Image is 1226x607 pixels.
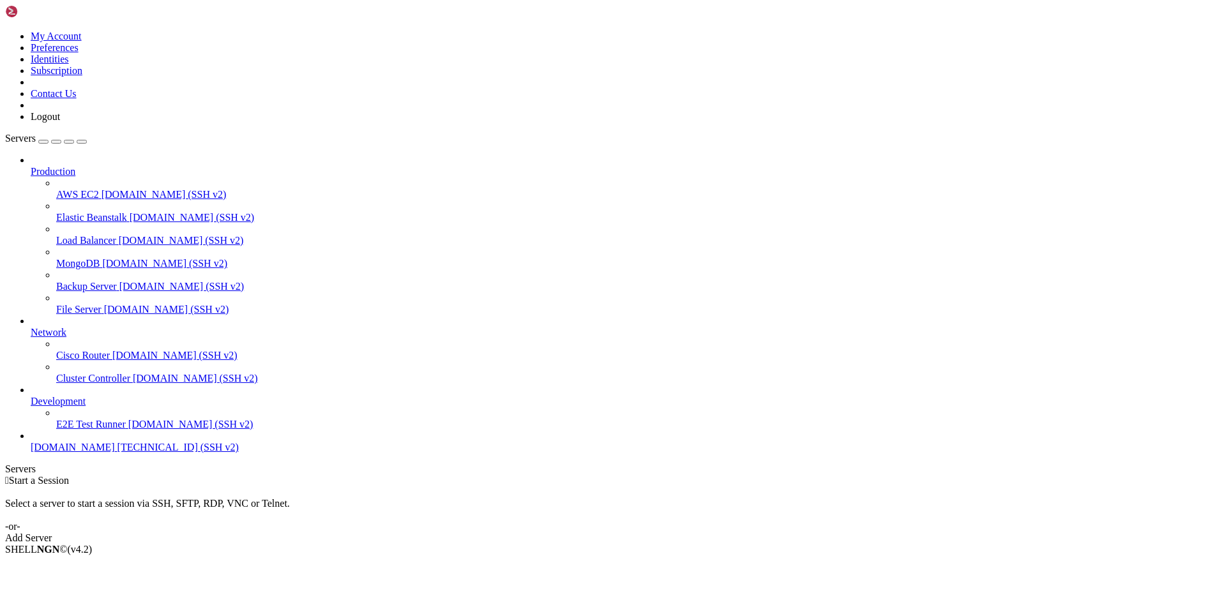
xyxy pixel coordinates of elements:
span: AWS EC2 [56,189,99,200]
a: Load Balancer [DOMAIN_NAME] (SSH v2) [56,235,1221,246]
span: [DOMAIN_NAME] (SSH v2) [104,304,229,315]
span: MongoDB [56,258,100,269]
span: Backup Server [56,281,117,292]
a: Backup Server [DOMAIN_NAME] (SSH v2) [56,281,1221,292]
div: Add Server [5,532,1221,544]
span: Cluster Controller [56,373,130,384]
li: Production [31,154,1221,315]
a: Development [31,396,1221,407]
li: Load Balancer [DOMAIN_NAME] (SSH v2) [56,223,1221,246]
a: Network [31,327,1221,338]
span: [DOMAIN_NAME] [31,442,115,453]
li: Cisco Router [DOMAIN_NAME] (SSH v2) [56,338,1221,361]
a: E2E Test Runner [DOMAIN_NAME] (SSH v2) [56,419,1221,430]
li: MongoDB [DOMAIN_NAME] (SSH v2) [56,246,1221,269]
span: [TECHNICAL_ID] (SSH v2) [117,442,239,453]
a: File Server [DOMAIN_NAME] (SSH v2) [56,304,1221,315]
a: Cluster Controller [DOMAIN_NAME] (SSH v2) [56,373,1221,384]
li: E2E Test Runner [DOMAIN_NAME] (SSH v2) [56,407,1221,430]
a: Servers [5,133,87,144]
span: Start a Session [9,475,69,486]
span: Load Balancer [56,235,116,246]
span: Production [31,166,75,177]
span: File Server [56,304,102,315]
span:  [5,475,9,486]
span: E2E Test Runner [56,419,126,430]
span: [DOMAIN_NAME] (SSH v2) [133,373,258,384]
a: Production [31,166,1221,177]
span: Servers [5,133,36,144]
a: MongoDB [DOMAIN_NAME] (SSH v2) [56,258,1221,269]
span: Network [31,327,66,338]
li: Network [31,315,1221,384]
li: [DOMAIN_NAME] [TECHNICAL_ID] (SSH v2) [31,430,1221,453]
div: Select a server to start a session via SSH, SFTP, RDP, VNC or Telnet. -or- [5,486,1221,532]
a: Contact Us [31,88,77,99]
img: Shellngn [5,5,79,18]
a: Logout [31,111,60,122]
span: Cisco Router [56,350,110,361]
li: Backup Server [DOMAIN_NAME] (SSH v2) [56,269,1221,292]
a: Cisco Router [DOMAIN_NAME] (SSH v2) [56,350,1221,361]
a: Preferences [31,42,79,53]
span: Development [31,396,86,407]
div: Servers [5,463,1221,475]
span: [DOMAIN_NAME] (SSH v2) [130,212,255,223]
span: [DOMAIN_NAME] (SSH v2) [112,350,238,361]
span: SHELL © [5,544,92,555]
b: NGN [37,544,60,555]
span: [DOMAIN_NAME] (SSH v2) [128,419,254,430]
li: File Server [DOMAIN_NAME] (SSH v2) [56,292,1221,315]
li: Development [31,384,1221,430]
li: Elastic Beanstalk [DOMAIN_NAME] (SSH v2) [56,200,1221,223]
a: Elastic Beanstalk [DOMAIN_NAME] (SSH v2) [56,212,1221,223]
a: Identities [31,54,69,64]
a: Subscription [31,65,82,76]
li: Cluster Controller [DOMAIN_NAME] (SSH v2) [56,361,1221,384]
span: 4.2.0 [68,544,93,555]
span: [DOMAIN_NAME] (SSH v2) [102,258,227,269]
li: AWS EC2 [DOMAIN_NAME] (SSH v2) [56,177,1221,200]
span: [DOMAIN_NAME] (SSH v2) [102,189,227,200]
a: [DOMAIN_NAME] [TECHNICAL_ID] (SSH v2) [31,442,1221,453]
span: Elastic Beanstalk [56,212,127,223]
span: [DOMAIN_NAME] (SSH v2) [119,235,244,246]
a: AWS EC2 [DOMAIN_NAME] (SSH v2) [56,189,1221,200]
a: My Account [31,31,82,41]
span: [DOMAIN_NAME] (SSH v2) [119,281,245,292]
